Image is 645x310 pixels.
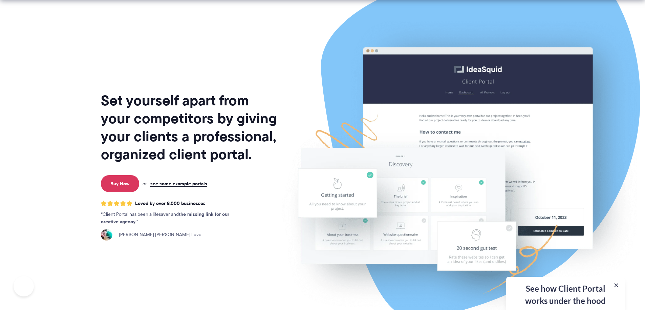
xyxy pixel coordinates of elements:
[115,231,201,239] span: [PERSON_NAME] [PERSON_NAME] Love
[135,201,206,206] span: Loved by over 8,000 businesses
[101,175,139,192] a: Buy Now
[101,211,243,226] p: Client Portal has been a lifesaver and .
[101,210,229,225] strong: the missing link for our creative agency
[14,276,34,296] iframe: Toggle Customer Support
[150,181,207,187] a: see some example portals
[101,91,278,163] h1: Set yourself apart from your competitors by giving your clients a professional, organized client ...
[143,181,147,187] span: or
